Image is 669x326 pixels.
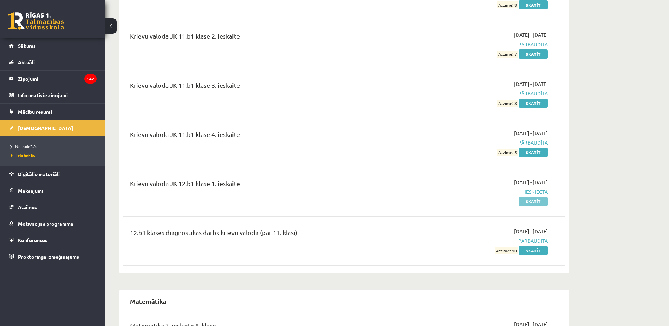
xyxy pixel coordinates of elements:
[84,74,97,84] i: 142
[130,179,405,192] div: Krievu valoda JK 12.b1 klase 1. ieskaite
[415,237,548,245] span: Pārbaudīta
[18,71,97,87] legend: Ziņojumi
[130,31,405,44] div: Krievu valoda JK 11.b1 klase 2. ieskaite
[18,182,97,199] legend: Maksājumi
[18,59,35,65] span: Aktuāli
[130,228,405,241] div: 12.b1 klases diagnostikas darbs krievu valodā (par 11. klasi)
[11,153,35,158] span: Izlabotās
[9,54,97,70] a: Aktuāli
[415,41,548,48] span: Pārbaudīta
[9,87,97,103] a: Informatīvie ziņojumi
[18,125,73,131] span: [DEMOGRAPHIC_DATA]
[519,49,548,59] a: Skatīt
[519,197,548,206] a: Skatīt
[415,188,548,195] span: Iesniegta
[18,87,97,103] legend: Informatīvie ziņojumi
[8,12,64,30] a: Rīgas 1. Tālmācības vidusskola
[9,166,97,182] a: Digitālie materiāli
[415,139,548,146] span: Pārbaudīta
[9,71,97,87] a: Ziņojumi142
[9,120,97,136] a: [DEMOGRAPHIC_DATA]
[514,129,548,137] span: [DATE] - [DATE]
[18,204,37,210] span: Atzīmes
[9,182,97,199] a: Maksājumi
[415,90,548,97] span: Pārbaudīta
[497,1,518,9] span: Atzīme: 8
[9,38,97,54] a: Sākums
[9,232,97,248] a: Konferences
[9,199,97,215] a: Atzīmes
[9,215,97,232] a: Motivācijas programma
[497,100,518,107] span: Atzīme: 8
[11,152,98,159] a: Izlabotās
[519,99,548,108] a: Skatīt
[519,0,548,9] a: Skatīt
[497,51,518,58] span: Atzīme: 7
[18,253,79,260] span: Proktoringa izmēģinājums
[497,149,518,156] span: Atzīme: 5
[18,171,60,177] span: Digitālie materiāli
[123,293,173,310] h2: Matemātika
[495,247,518,254] span: Atzīme: 10
[514,179,548,186] span: [DATE] - [DATE]
[11,144,37,149] span: Neizpildītās
[18,220,73,227] span: Motivācijas programma
[130,80,405,93] div: Krievu valoda JK 11.b1 klase 3. ieskaite
[519,246,548,255] a: Skatīt
[514,228,548,235] span: [DATE] - [DATE]
[9,248,97,265] a: Proktoringa izmēģinājums
[18,42,36,49] span: Sākums
[514,80,548,88] span: [DATE] - [DATE]
[11,143,98,149] a: Neizpildītās
[18,108,52,115] span: Mācību resursi
[9,104,97,120] a: Mācību resursi
[18,237,47,243] span: Konferences
[514,31,548,39] span: [DATE] - [DATE]
[519,148,548,157] a: Skatīt
[130,129,405,142] div: Krievu valoda JK 11.b1 klase 4. ieskaite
